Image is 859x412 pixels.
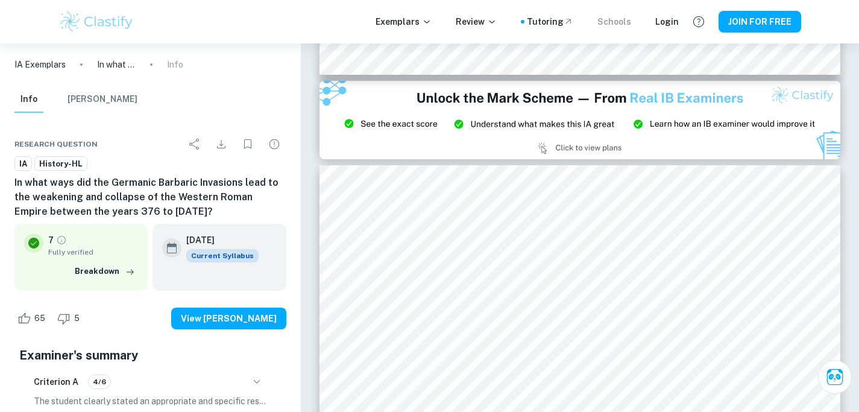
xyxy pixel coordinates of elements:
[28,312,52,325] span: 65
[597,15,631,28] a: Schools
[655,15,679,28] a: Login
[15,158,31,170] span: IA
[167,58,183,71] p: Info
[527,15,573,28] a: Tutoring
[34,375,78,388] h6: Criterion A
[719,11,801,33] button: JOIN FOR FREE
[56,235,67,246] a: Grade fully verified
[186,249,259,262] span: Current Syllabus
[209,132,233,156] div: Download
[14,139,98,150] span: Research question
[186,233,249,247] h6: [DATE]
[183,132,207,156] div: Share
[818,360,852,394] button: Ask Clai
[376,15,432,28] p: Exemplars
[68,86,137,113] button: [PERSON_NAME]
[89,376,110,387] span: 4/6
[54,309,86,328] div: Dislike
[35,158,87,170] span: History-HL
[14,86,43,113] button: Info
[319,81,840,159] img: Ad
[48,233,54,247] p: 7
[236,132,260,156] div: Bookmark
[171,308,286,329] button: View [PERSON_NAME]
[58,10,135,34] img: Clastify logo
[97,58,136,71] p: In what ways did the Germanic Barbaric Invasions lead to the weakening and collapse of the Wester...
[14,176,286,219] h6: In what ways did the Germanic Barbaric Invasions lead to the weakening and collapse of the Wester...
[688,11,709,32] button: Help and Feedback
[14,309,52,328] div: Like
[48,247,138,258] span: Fully verified
[262,132,286,156] div: Report issue
[34,395,267,408] p: The student clearly stated an appropriate and specific research question regarding the Germanic B...
[19,346,282,364] h5: Examiner's summary
[14,58,66,71] a: IA Exemplars
[456,15,497,28] p: Review
[72,262,138,280] button: Breakdown
[34,156,87,171] a: History-HL
[14,156,32,171] a: IA
[68,312,86,325] span: 5
[186,249,259,262] div: This exemplar is based on the current syllabus. Feel free to refer to it for inspiration/ideas wh...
